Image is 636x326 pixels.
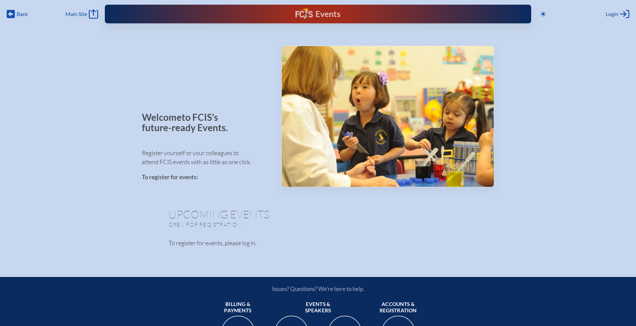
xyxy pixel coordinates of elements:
[374,301,422,314] span: Accounts & registration
[65,9,98,19] a: Main Site
[142,148,270,167] p: Register yourself or your colleagues to attend FCIS events with as little as one click.
[169,221,345,228] p: Open for registration
[169,209,468,220] h1: Upcoming Events
[142,112,235,133] p: Welcome to FCIS’s future-ready Events.
[17,11,28,17] span: Back
[222,8,414,20] div: FCIS Events — Future ready
[142,173,270,182] p: To register for events:
[65,11,87,17] span: Main Site
[606,11,618,17] span: Login
[282,46,494,187] img: Events
[294,301,342,314] span: Events & speakers
[169,239,468,248] p: To register for events, please log in.
[214,301,262,314] span: Billing & payments
[201,285,436,292] p: Issues? Questions? We’re here to help.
